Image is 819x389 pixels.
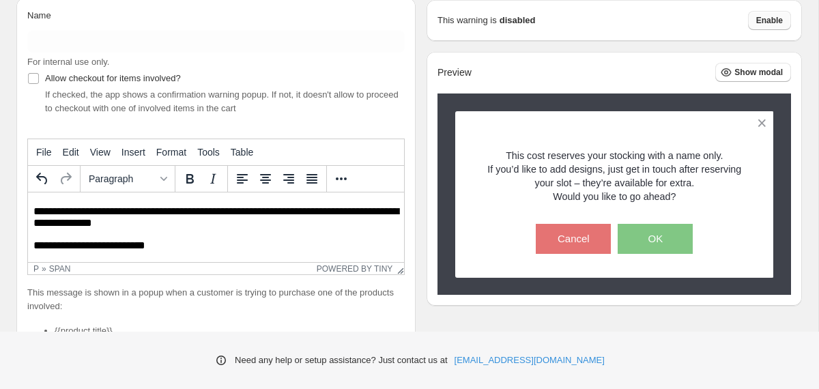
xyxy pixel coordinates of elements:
[254,167,277,190] button: Align center
[33,264,39,274] div: p
[748,11,791,30] button: Enable
[27,57,109,67] span: For internal use only.
[277,167,300,190] button: Align right
[31,167,54,190] button: Undo
[83,167,172,190] button: Formats
[392,263,404,274] div: Resize
[231,167,254,190] button: Align left
[553,191,676,202] span: Would you like to go ahead?
[506,150,723,161] span: This cost reserves your stocking with a name only.
[36,147,52,158] span: File
[55,324,405,338] li: {{product.title}}
[487,164,741,188] span: If you’d like to add designs, just get in touch after reserving your slot – they’re available for...
[756,15,783,26] span: Enable
[45,73,181,83] span: Allow checkout for items involved?
[28,192,404,262] iframe: Rich Text Area
[300,167,324,190] button: Justify
[45,89,399,113] span: If checked, the app shows a confirmation warning popup. If not, it doesn't allow to proceed to ch...
[500,14,536,27] strong: disabled
[330,167,353,190] button: More...
[536,224,611,254] button: Cancel
[27,10,51,20] span: Name
[455,354,605,367] a: [EMAIL_ADDRESS][DOMAIN_NAME]
[317,264,393,274] a: Powered by Tiny
[197,147,220,158] span: Tools
[27,286,405,313] p: This message is shown in a popup when a customer is trying to purchase one of the products involved:
[63,147,79,158] span: Edit
[178,167,201,190] button: Bold
[121,147,145,158] span: Insert
[54,167,77,190] button: Redo
[201,167,225,190] button: Italic
[231,147,253,158] span: Table
[42,264,46,274] div: »
[734,67,783,78] span: Show modal
[437,67,472,78] h2: Preview
[49,264,71,274] div: span
[715,63,791,82] button: Show modal
[156,147,186,158] span: Format
[90,147,111,158] span: View
[618,224,693,254] button: OK
[89,173,156,184] span: Paragraph
[437,14,497,27] p: This warning is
